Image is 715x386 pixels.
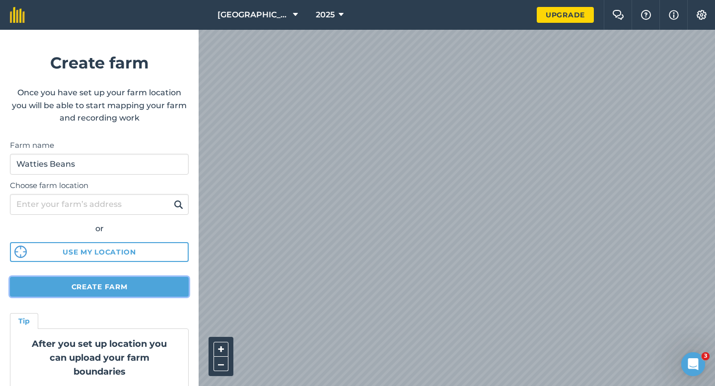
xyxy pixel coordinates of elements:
input: Enter your farm’s address [10,194,189,215]
img: A question mark icon [640,10,652,20]
label: Choose farm location [10,180,189,192]
iframe: Intercom live chat [681,352,705,376]
button: – [214,357,228,371]
span: 2025 [316,9,335,21]
img: Two speech bubbles overlapping with the left bubble in the forefront [612,10,624,20]
img: svg+xml;base64,PHN2ZyB4bWxucz0iaHR0cDovL3d3dy53My5vcmcvMjAwMC9zdmciIHdpZHRoPSIxNyIgaGVpZ2h0PSIxNy... [669,9,679,21]
label: Farm name [10,139,189,151]
div: or [10,222,189,235]
p: Once you have set up your farm location you will be able to start mapping your farm and recording... [10,86,189,125]
img: svg+xml;base64,PHN2ZyB4bWxucz0iaHR0cDovL3d3dy53My5vcmcvMjAwMC9zdmciIHdpZHRoPSIxOSIgaGVpZ2h0PSIyNC... [174,198,183,210]
img: svg%3e [14,246,27,258]
strong: After you set up location you can upload your farm boundaries [32,338,167,377]
a: Upgrade [537,7,594,23]
span: 3 [702,352,710,360]
h4: Tip [18,316,30,326]
img: fieldmargin Logo [10,7,25,23]
h1: Create farm [10,50,189,75]
button: Use my location [10,242,189,262]
img: A cog icon [696,10,708,20]
button: Create farm [10,277,189,297]
span: [GEOGRAPHIC_DATA] [217,9,289,21]
button: + [214,342,228,357]
input: Farm name [10,154,189,175]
